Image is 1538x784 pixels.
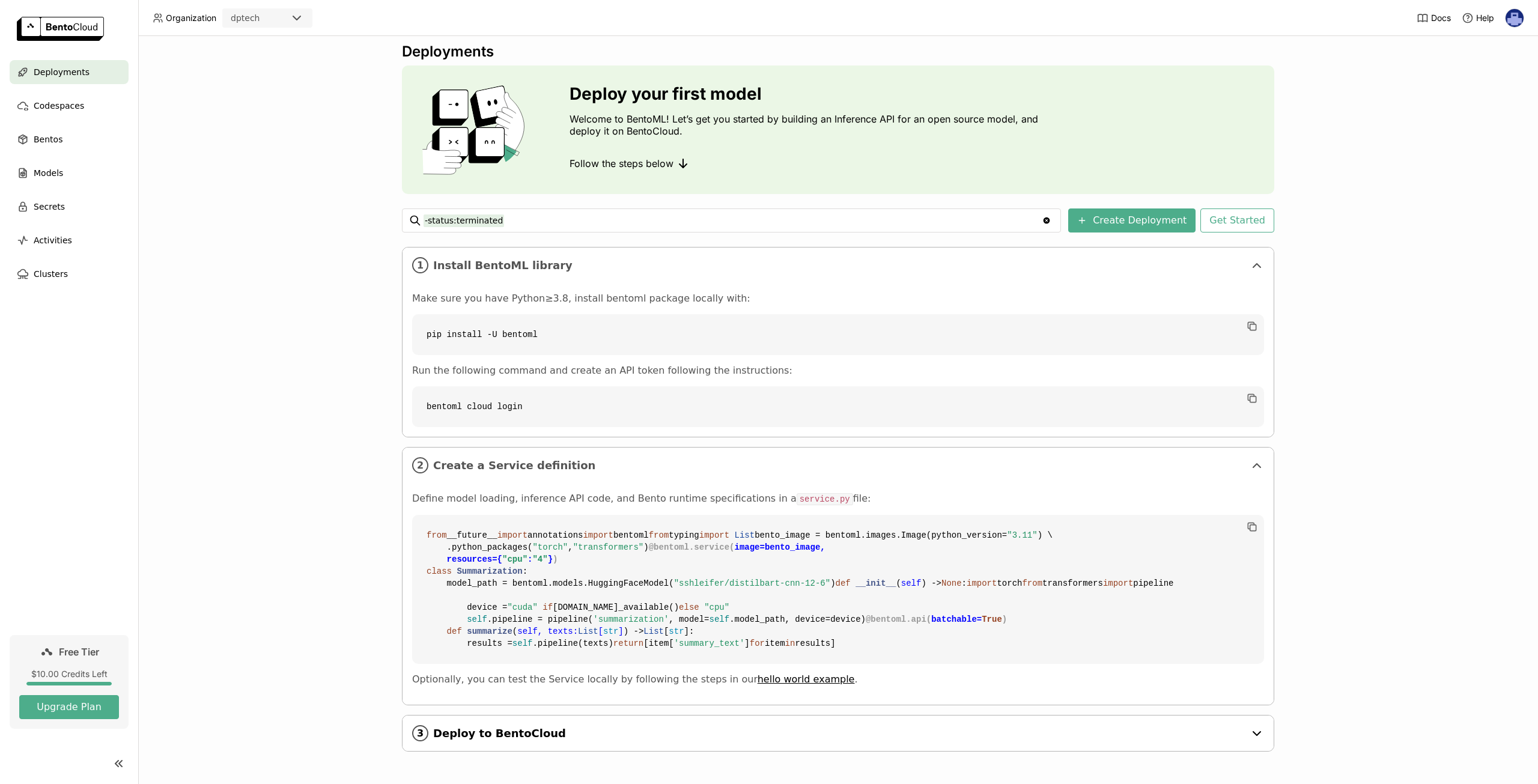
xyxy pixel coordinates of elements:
div: Help [1462,12,1494,24]
span: Summarization [457,567,522,576]
span: List [643,627,664,636]
p: Run the following command and create an API token following the instructions: [412,365,1264,377]
a: Clusters [10,262,129,286]
span: "3.11" [1007,530,1037,540]
span: str [603,627,618,636]
span: Create a Service definition [433,459,1245,472]
span: @bentoml.api( ) [866,615,1007,624]
span: "torch" [532,542,568,552]
span: self [710,615,730,624]
span: Help [1476,13,1494,23]
span: from [427,530,447,540]
span: Bentos [34,132,62,147]
span: "sshleifer/distilbart-cnn-12-6" [674,579,830,588]
span: import [967,579,997,588]
span: True [982,615,1002,624]
span: Deployments [34,65,90,79]
span: Docs [1431,13,1451,23]
img: anu nn [1506,9,1524,27]
a: Docs [1417,12,1451,24]
button: Create Deployment [1068,208,1196,232]
span: Free Tier [59,646,99,658]
input: Selected dptech. [261,13,262,25]
span: if [543,603,553,612]
div: 2Create a Service definition [403,448,1274,483]
div: 3Deploy to BentoCloud [403,716,1274,751]
span: List [578,627,598,636]
span: Secrets [34,199,65,214]
span: class [427,567,452,576]
p: Welcome to BentoML! Let’s get you started by building an Inference API for an open source model, ... [570,113,1044,137]
span: import [583,530,613,540]
span: Follow the steps below [570,157,673,169]
span: from [649,530,669,540]
a: Codespaces [10,94,129,118]
span: batchable= [931,615,1002,624]
div: dptech [231,12,260,24]
code: __future__ annotations bentoml typing bento_image = bentoml.images.Image(python_version= ) \ .pyt... [412,515,1264,664]
span: "cpu" [704,603,729,612]
img: logo [17,17,104,41]
span: self [467,615,487,624]
span: Install BentoML library [433,259,1245,272]
span: import [699,530,729,540]
span: Activities [34,233,72,248]
svg: Clear value [1042,216,1051,225]
i: 2 [412,457,428,473]
a: Free Tier$10.00 Credits LeftUpgrade Plan [10,635,129,729]
img: cover onboarding [412,85,541,175]
span: "transformers" [573,542,644,552]
span: def [836,579,851,588]
a: Deployments [10,60,129,84]
span: Codespaces [34,99,84,113]
span: str [669,627,684,636]
a: hello world example [758,673,855,685]
button: Upgrade Plan [19,695,119,719]
button: Get Started [1200,208,1274,232]
span: summarize [467,627,512,636]
div: Deployments [402,43,1274,61]
span: "cpu" [502,555,527,564]
code: service.py [797,493,853,505]
i: 1 [412,257,428,273]
span: 'summarization' [593,615,669,624]
span: Models [34,166,63,180]
span: def [447,627,462,636]
span: from [1022,579,1042,588]
span: self [901,579,922,588]
a: Bentos [10,127,129,151]
span: self, texts: [ ] [517,627,623,636]
span: import [1103,579,1133,588]
span: in [785,639,795,648]
div: $10.00 Credits Left [19,669,119,679]
span: self [512,639,533,648]
a: Secrets [10,195,129,219]
span: Deploy to BentoCloud [433,727,1245,740]
span: "cuda" [507,603,537,612]
h3: Deploy your first model [570,84,1044,103]
div: 1Install BentoML library [403,248,1274,283]
code: bentoml cloud login [412,386,1264,427]
p: Optionally, you can test the Service locally by following the steps in our . [412,673,1264,685]
span: Organization [166,13,216,23]
span: Clusters [34,267,68,281]
i: 3 [412,725,428,741]
a: Activities [10,228,129,252]
input: Search [424,211,1042,230]
p: Define model loading, inference API code, and Bento runtime specifications in a file: [412,493,1264,505]
p: Make sure you have Python≥3.8, install bentoml package locally with: [412,293,1264,305]
a: Models [10,161,129,185]
span: import [497,530,527,540]
span: None [941,579,962,588]
span: "4" [532,555,547,564]
code: pip install -U bentoml [412,314,1264,355]
span: List [735,530,755,540]
span: else [679,603,699,612]
span: 'summary_text' [674,639,745,648]
span: for [750,639,765,648]
span: __init__ [856,579,896,588]
span: return [613,639,643,648]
